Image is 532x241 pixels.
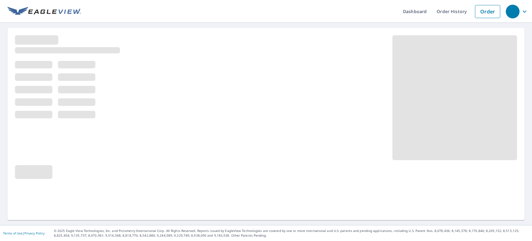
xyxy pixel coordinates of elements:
[7,7,81,16] img: EV Logo
[3,231,45,235] p: |
[24,231,45,235] a: Privacy Policy
[3,231,22,235] a: Terms of Use
[475,5,500,18] a: Order
[54,229,529,238] p: © 2025 Eagle View Technologies, Inc. and Pictometry International Corp. All Rights Reserved. Repo...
